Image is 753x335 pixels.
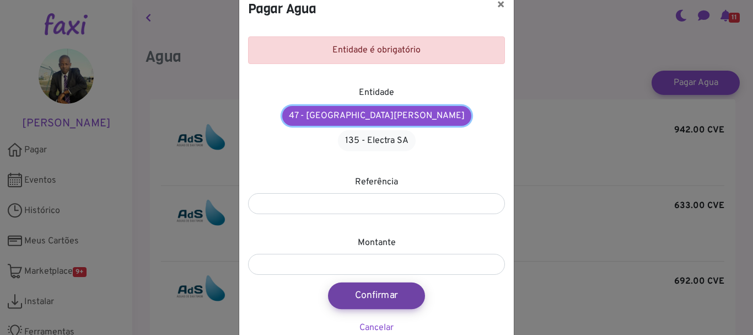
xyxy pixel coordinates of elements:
span: Entidade é obrigatório [332,45,421,56]
a: 135 - Electra SA [338,130,416,151]
label: Entidade [359,86,394,99]
a: 47 - [GEOGRAPHIC_DATA][PERSON_NAME] [282,106,471,126]
a: Cancelar [359,322,394,333]
button: Confirmar [328,283,425,309]
label: Referência [355,176,398,189]
label: Montante [358,236,396,249]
